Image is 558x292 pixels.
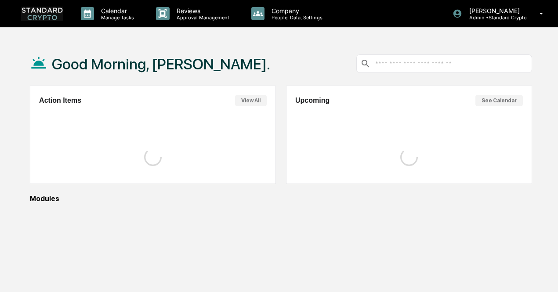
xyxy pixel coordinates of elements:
button: See Calendar [475,95,523,106]
h2: Upcoming [295,97,330,105]
p: [PERSON_NAME] [462,7,527,14]
img: logo [21,7,63,20]
p: People, Data, Settings [265,14,327,21]
div: Modules [30,195,532,203]
p: Reviews [170,7,234,14]
h2: Action Items [39,97,81,105]
p: Admin • Standard Crypto [462,14,527,21]
h1: Good Morning, [PERSON_NAME]. [52,55,270,73]
button: View All [235,95,267,106]
p: Calendar [94,7,138,14]
p: Company [265,7,327,14]
p: Manage Tasks [94,14,138,21]
p: Approval Management [170,14,234,21]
